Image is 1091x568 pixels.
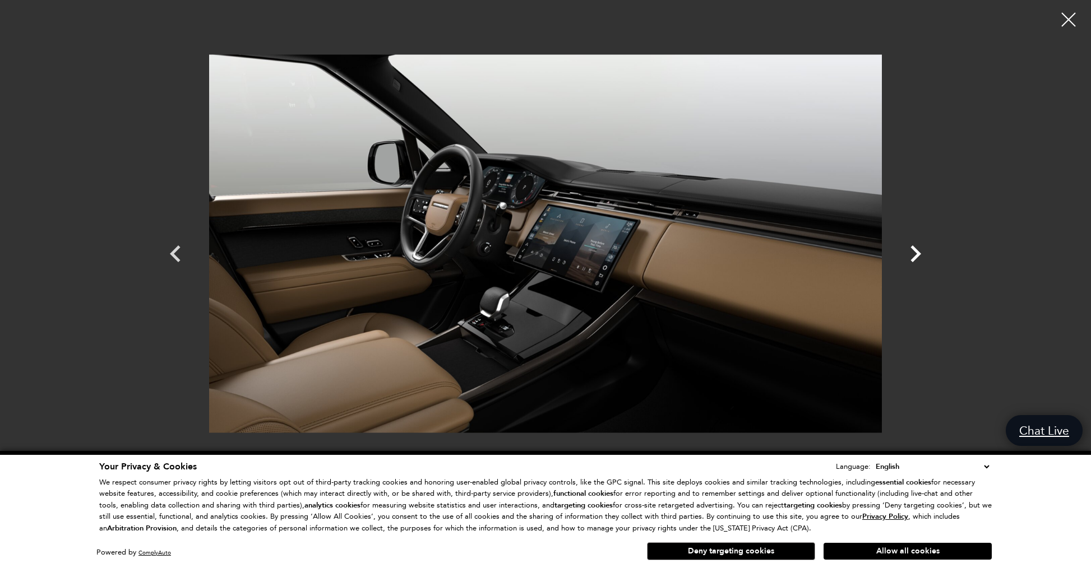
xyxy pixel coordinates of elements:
div: Powered by [96,549,171,556]
select: Language Select [873,460,992,473]
u: Privacy Policy [862,511,908,522]
a: ComplyAuto [138,549,171,556]
img: New 2025 Firenze Red LAND ROVER SE 360PS image 5 [209,8,882,478]
strong: Arbitration Provision [107,523,177,533]
div: Language: [836,463,871,470]
p: We respect consumer privacy rights by letting visitors opt out of third-party tracking cookies an... [99,477,992,534]
strong: analytics cookies [304,500,360,510]
span: Chat Live [1014,423,1075,438]
strong: targeting cookies [554,500,613,510]
strong: targeting cookies [784,500,842,510]
div: Previous [159,231,192,282]
button: Deny targeting cookies [647,542,815,560]
strong: essential cookies [875,477,931,487]
strong: functional cookies [553,488,613,499]
div: Next [899,231,932,282]
a: Chat Live [1006,415,1083,446]
span: Your Privacy & Cookies [99,460,197,473]
button: Allow all cookies [824,543,992,560]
